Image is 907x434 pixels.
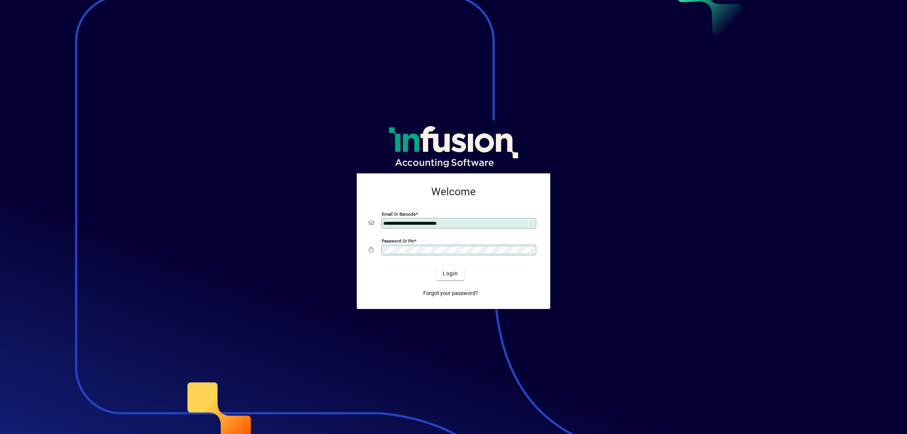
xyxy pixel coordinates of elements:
[382,212,416,217] mat-label: Email or Barcode
[420,286,481,300] a: Forgot your password?
[382,238,414,244] mat-label: Password or Pin
[369,185,538,198] h2: Welcome
[436,267,464,280] button: Login
[423,289,478,297] span: Forgot your password?
[443,270,458,278] span: Login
